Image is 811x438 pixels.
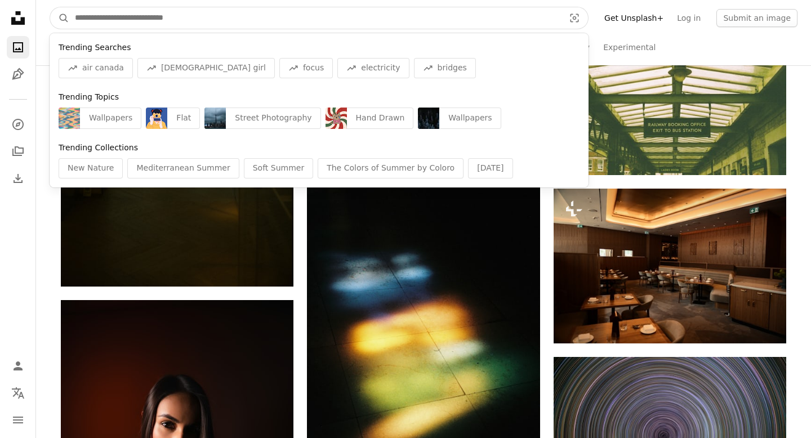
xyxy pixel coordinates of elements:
span: bridges [438,62,467,74]
img: premium_photo-1675873580289-213b32be1f1a [418,108,439,129]
span: Trending Topics [59,92,119,101]
a: Elegant dining room with wooden accents and soft lighting [554,261,786,271]
img: premium_vector-1750777519295-a392f7ef3d63 [59,108,80,129]
button: Submit an image [716,9,797,27]
button: Search Unsplash [50,7,69,29]
a: Log in [670,9,707,27]
div: [DATE] [468,158,513,178]
div: Street Photography [226,108,320,129]
span: Trending Searches [59,43,131,52]
img: Elegant dining room with wooden accents and soft lighting [554,189,786,343]
a: Colorful light patterns on a dark tiled floor. [307,346,540,356]
a: Explore [7,113,29,136]
a: Experimental [603,29,656,65]
div: Soft Summer [244,158,313,178]
a: Home — Unsplash [7,7,29,32]
button: Menu [7,409,29,431]
span: focus [303,62,324,74]
span: air canada [82,62,124,74]
div: The Colors of Summer by Coloro [318,158,464,178]
div: New Nature [59,158,123,178]
a: Photos [7,36,29,59]
div: Mediterranean Summer [127,158,239,178]
img: premium_vector-1749740990668-cd06e98471ca [146,108,167,129]
img: premium_vector-1730142533288-194cec6c8fed [326,108,347,129]
a: Collections [7,140,29,163]
span: Trending Collections [59,143,138,152]
img: Railway booking office exit to bus station sign [554,21,786,175]
form: Find visuals sitewide [50,7,589,29]
a: Download History [7,167,29,190]
button: Language [7,382,29,404]
button: Visual search [561,7,588,29]
a: Railway booking office exit to bus station sign [554,93,786,103]
div: Wallpapers [439,108,501,129]
div: Flat [167,108,200,129]
a: Illustrations [7,63,29,86]
div: Wallpapers [80,108,141,129]
a: Log in / Sign up [7,355,29,377]
div: Hand Drawn [347,108,414,129]
span: electricity [361,62,400,74]
img: photo-1756135154174-add625f8721a [204,108,226,129]
span: [DEMOGRAPHIC_DATA] girl [161,62,266,74]
a: Get Unsplash+ [598,9,670,27]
